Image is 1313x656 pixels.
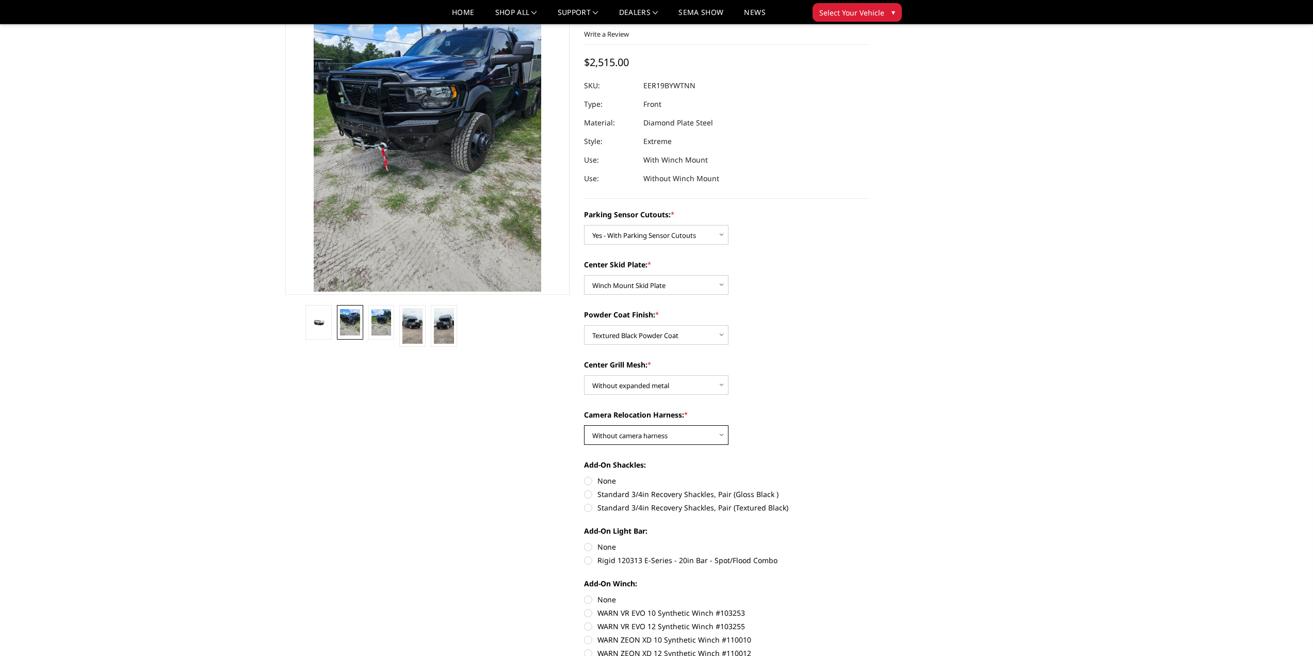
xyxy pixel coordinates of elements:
a: Home [452,9,474,24]
label: None [584,594,869,605]
a: SEMA Show [678,9,723,24]
dd: EER19BYWTNN [643,76,695,95]
span: $2,515.00 [584,55,629,69]
a: shop all [495,9,537,24]
button: Select Your Vehicle [813,3,902,22]
label: WARN VR EVO 10 Synthetic Winch #103253 [584,607,869,618]
label: Standard 3/4in Recovery Shackles, Pair (Textured Black) [584,502,869,513]
label: Standard 3/4in Recovery Shackles, Pair (Gloss Black ) [584,489,869,500]
img: 2019-2025 Ram 2500-3500 - T2 Series - Extreme Front Bumper (receiver or winch) [434,308,454,344]
label: Parking Sensor Cutouts: [584,209,869,220]
dt: Type: [584,95,636,114]
img: 2019-2025 Ram 2500-3500 - T2 Series - Extreme Front Bumper (receiver or winch) [309,317,329,327]
label: Powder Coat Finish: [584,309,869,320]
span: Select Your Vehicle [819,7,884,18]
label: Rigid 120313 E-Series - 20in Bar - Spot/Flood Combo [584,555,869,566]
dt: Use: [584,169,636,188]
iframe: Chat Widget [1261,606,1313,656]
a: Write a Review [584,29,629,39]
dt: Style: [584,132,636,151]
label: Add-On Light Bar: [584,525,869,536]
dd: Front [643,95,661,114]
label: Center Grill Mesh: [584,359,869,370]
label: Add-On Winch: [584,578,869,589]
label: None [584,541,869,552]
a: News [744,9,765,24]
img: 2019-2025 Ram 2500-3500 - T2 Series - Extreme Front Bumper (receiver or winch) [371,309,392,336]
dt: SKU: [584,76,636,95]
a: Dealers [619,9,658,24]
label: Camera Relocation Harness: [584,409,869,420]
dd: With Winch Mount [643,151,708,169]
label: None [584,475,869,486]
dd: Without Winch Mount [643,169,719,188]
label: WARN VR EVO 12 Synthetic Winch #103255 [584,621,869,632]
img: 2019-2025 Ram 2500-3500 - T2 Series - Extreme Front Bumper (receiver or winch) [402,308,423,344]
a: Support [558,9,598,24]
span: ▾ [891,7,895,18]
dt: Material: [584,114,636,132]
label: Add-On Shackles: [584,459,869,470]
dd: Diamond Plate Steel [643,114,713,132]
label: Center Skid Plate: [584,259,869,270]
dt: Use: [584,151,636,169]
img: 2019-2025 Ram 2500-3500 - T2 Series - Extreme Front Bumper (receiver or winch) [340,309,360,336]
dd: Extreme [643,132,672,151]
label: WARN ZEON XD 10 Synthetic Winch #110010 [584,634,869,645]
